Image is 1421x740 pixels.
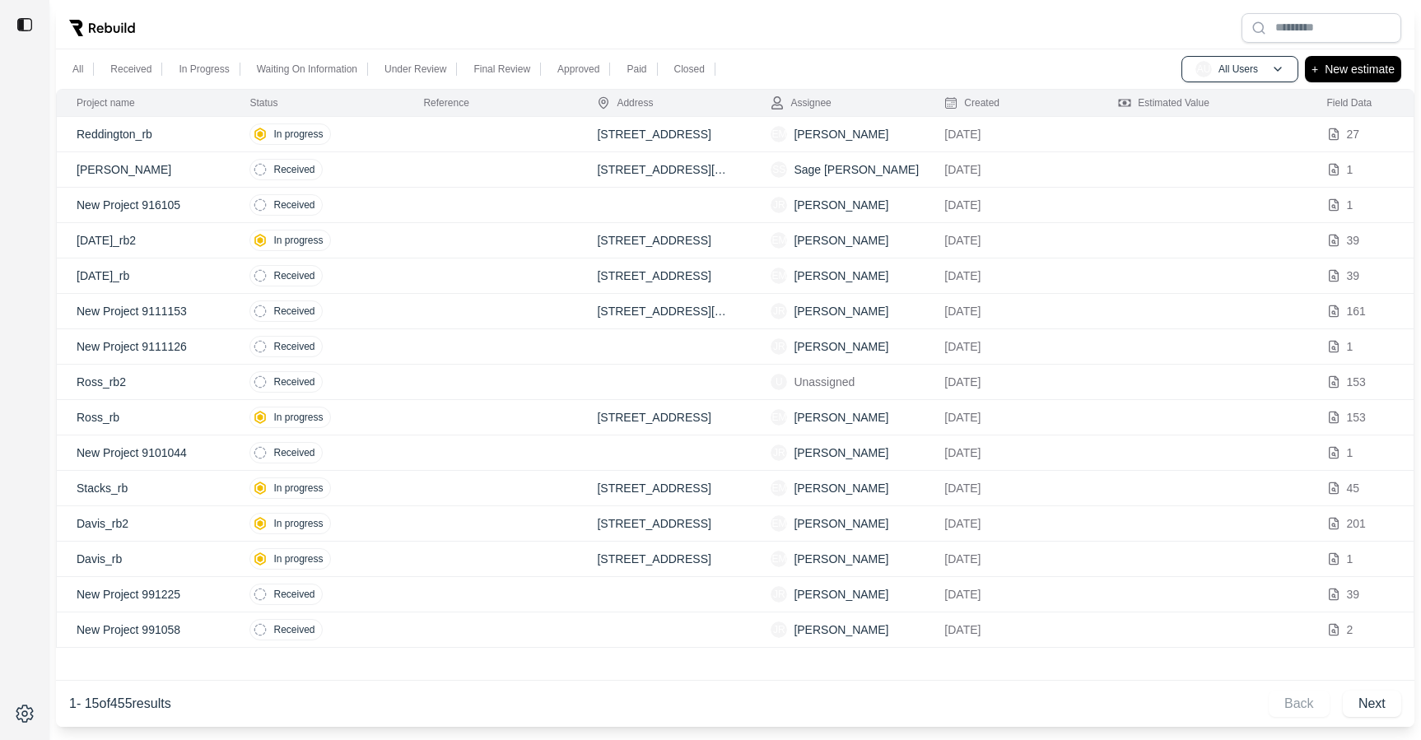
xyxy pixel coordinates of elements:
p: [PERSON_NAME] [794,480,888,496]
p: [PERSON_NAME] [794,515,888,532]
p: 2 [1347,621,1353,638]
p: [DATE] [944,551,1079,567]
p: [PERSON_NAME] [794,268,888,284]
p: In Progress [179,63,229,76]
p: Unassigned [794,374,855,390]
p: [PERSON_NAME] [794,338,888,355]
span: JR [771,586,787,603]
p: Reddington_rb [77,126,210,142]
td: [STREET_ADDRESS] [577,223,751,258]
p: [PERSON_NAME] [77,161,210,178]
p: All [72,63,83,76]
p: [DATE] [944,586,1079,603]
p: 1 [1347,197,1353,213]
p: [DATE] [944,126,1079,142]
p: Approved [557,63,599,76]
p: [PERSON_NAME] [794,444,888,461]
img: in-progress.svg [254,482,267,495]
td: [STREET_ADDRESS] [577,400,751,435]
p: [PERSON_NAME] [794,621,888,638]
p: 1 [1347,338,1353,355]
p: 153 [1347,374,1366,390]
p: Received [273,163,314,176]
p: 45 [1347,480,1360,496]
img: toggle sidebar [16,16,33,33]
td: [STREET_ADDRESS] [577,471,751,506]
img: in-progress.svg [254,517,267,530]
td: [STREET_ADDRESS][PERSON_NAME] [577,152,751,188]
span: JR [771,444,787,461]
p: Received [273,588,314,601]
span: JR [771,197,787,213]
p: Ross_rb [77,409,210,426]
p: [PERSON_NAME] [794,551,888,567]
p: Waiting On Information [257,63,357,76]
div: Created [944,96,999,109]
img: Rebuild [69,20,135,36]
p: Received [273,446,314,459]
p: [DATE] [944,161,1079,178]
div: Assignee [771,96,831,109]
img: in-progress.svg [254,411,267,424]
div: Field Data [1327,96,1372,109]
p: [DATE] [944,232,1079,249]
p: In progress [273,552,323,565]
span: JR [771,303,787,319]
span: EM [771,409,787,426]
div: Status [249,96,277,109]
p: New Project 991225 [77,586,210,603]
p: [PERSON_NAME] [794,197,888,213]
p: In progress [273,128,323,141]
p: [PERSON_NAME] [794,303,888,319]
p: Sage [PERSON_NAME] [794,161,919,178]
p: 1 [1347,551,1353,567]
p: 39 [1347,232,1360,249]
p: New Project 9101044 [77,444,210,461]
p: [PERSON_NAME] [794,232,888,249]
p: Received [110,63,151,76]
span: EM [771,268,787,284]
p: New estimate [1325,59,1395,79]
div: Project name [77,96,135,109]
p: Received [273,198,314,212]
p: + [1312,59,1318,79]
img: in-progress.svg [254,128,267,141]
p: [DATE]_rb [77,268,210,284]
p: Paid [627,63,646,76]
span: EM [771,480,787,496]
p: New Project 9111126 [77,338,210,355]
p: [DATE]_rb2 [77,232,210,249]
span: EM [771,551,787,567]
span: SS [771,161,787,178]
p: [DATE] [944,621,1079,638]
p: New Project 9111153 [77,303,210,319]
p: In progress [273,234,323,247]
p: Davis_rb [77,551,210,567]
p: Davis_rb2 [77,515,210,532]
p: 201 [1347,515,1366,532]
p: 39 [1347,586,1360,603]
p: 161 [1347,303,1366,319]
p: [DATE] [944,303,1079,319]
p: 153 [1347,409,1366,426]
button: Next [1343,691,1401,717]
p: Under Review [384,63,446,76]
span: EM [771,232,787,249]
p: [DATE] [944,268,1079,284]
p: [DATE] [944,197,1079,213]
span: U [771,374,787,390]
td: [STREET_ADDRESS] [577,542,751,577]
p: Received [273,340,314,353]
p: [DATE] [944,480,1079,496]
p: New Project 991058 [77,621,210,638]
p: 1 [1347,161,1353,178]
td: [STREET_ADDRESS][US_STATE] [577,294,751,329]
span: AU [1195,61,1212,77]
div: Estimated Value [1118,96,1209,109]
p: [DATE] [944,409,1079,426]
button: +New estimate [1305,56,1401,82]
p: Stacks_rb [77,480,210,496]
p: [DATE] [944,374,1079,390]
p: Ross_rb2 [77,374,210,390]
p: New Project 916105 [77,197,210,213]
